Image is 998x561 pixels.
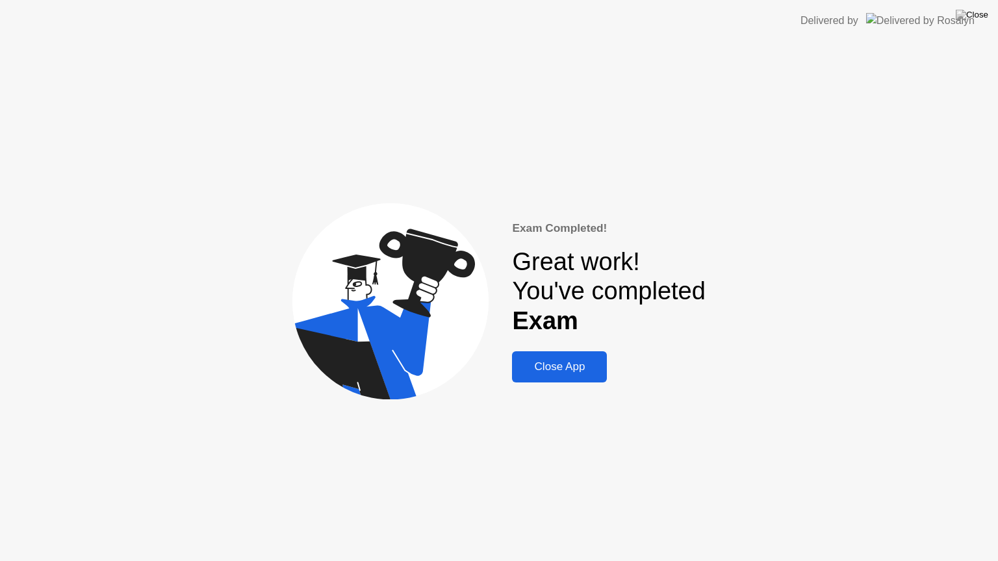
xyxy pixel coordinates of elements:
[512,351,607,382] button: Close App
[800,13,858,29] div: Delivered by
[956,10,988,20] img: Close
[512,220,705,237] div: Exam Completed!
[516,360,603,373] div: Close App
[866,13,975,28] img: Delivered by Rosalyn
[512,307,578,334] b: Exam
[512,247,705,336] div: Great work! You've completed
